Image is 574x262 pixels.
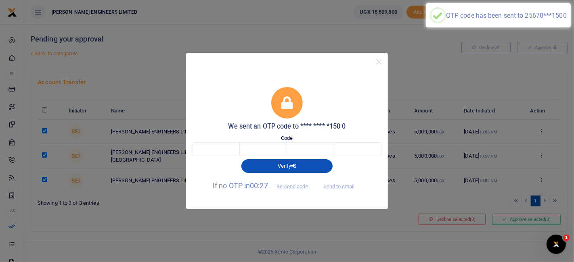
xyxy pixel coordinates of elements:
button: Verify [241,159,333,173]
iframe: Intercom live chat [547,235,566,254]
label: Code [281,134,293,142]
span: 1 [563,235,570,241]
span: 00:27 [250,181,268,190]
button: Close [373,56,385,68]
span: If no OTP in [213,181,315,190]
div: OTP code has been sent to 25678***1500 [446,12,567,19]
